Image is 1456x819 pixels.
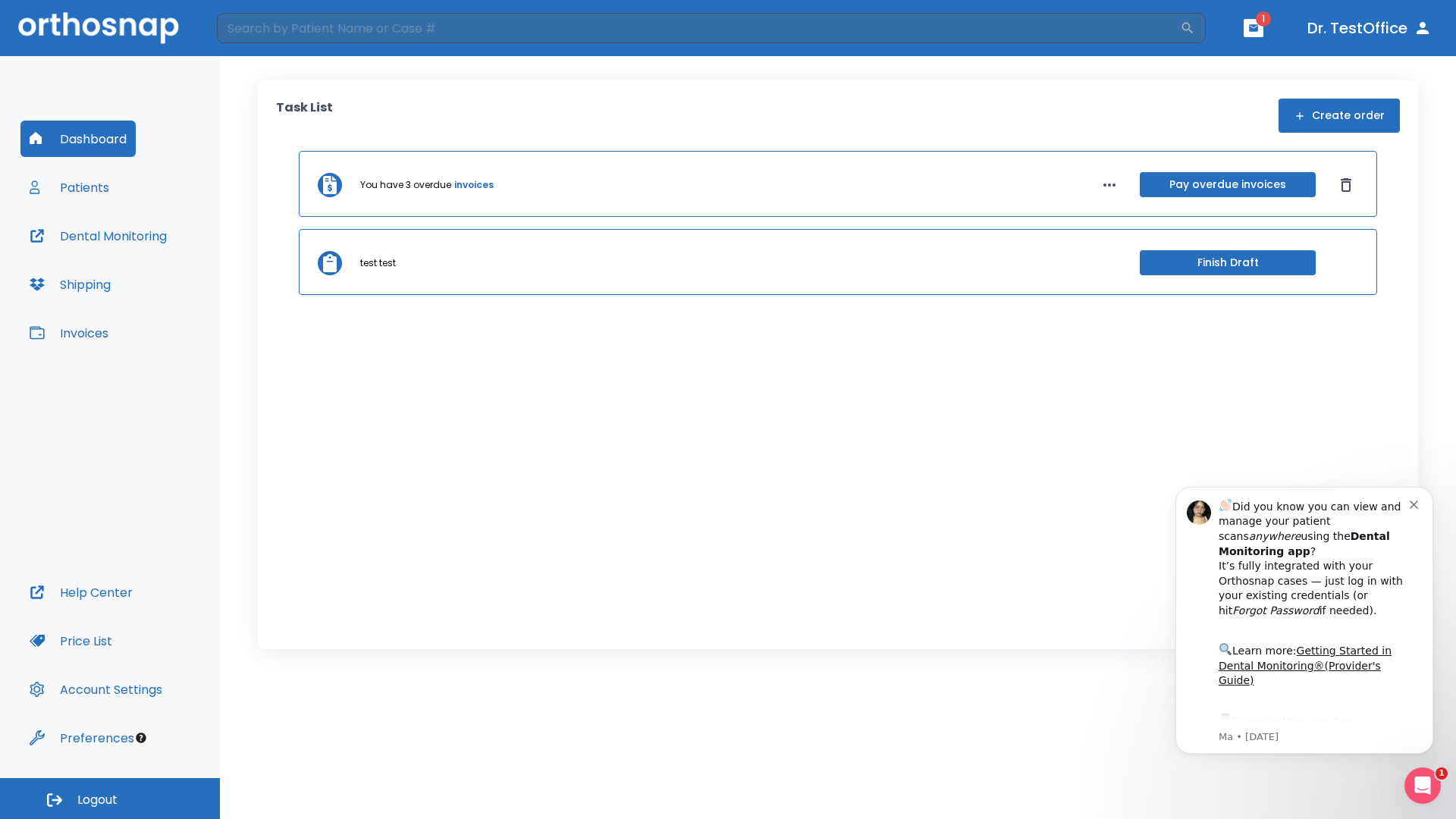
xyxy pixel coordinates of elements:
[20,623,121,659] button: Price List
[217,13,1180,43] input: Search by Patient Name or Case #
[1436,767,1448,780] span: 1
[20,671,171,708] button: Account Settings
[1334,173,1358,197] button: Dismiss
[1153,468,1456,811] iframe: Intercom notifications message
[360,256,396,270] p: test test
[20,169,118,206] button: Patients
[454,178,494,192] a: invoices
[20,121,136,157] button: Dashboard
[360,178,451,192] p: You have 3 overdue
[18,12,179,43] img: Orthosnap
[20,218,176,254] button: Dental Monitoring
[20,266,120,303] button: Shipping
[1140,172,1316,197] button: Pay overdue invoices
[276,99,333,133] p: Task List
[1256,11,1271,27] span: 1
[1404,767,1441,804] iframe: Intercom live chat
[134,731,148,745] div: Tooltip anchor
[20,720,143,756] button: Preferences
[20,574,142,610] button: Help Center
[1279,99,1400,133] button: Create order
[20,315,118,351] button: Invoices
[1140,250,1316,275] button: Finish Draft
[1301,14,1438,42] button: Dr. TestOffice
[77,792,118,808] span: Logout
